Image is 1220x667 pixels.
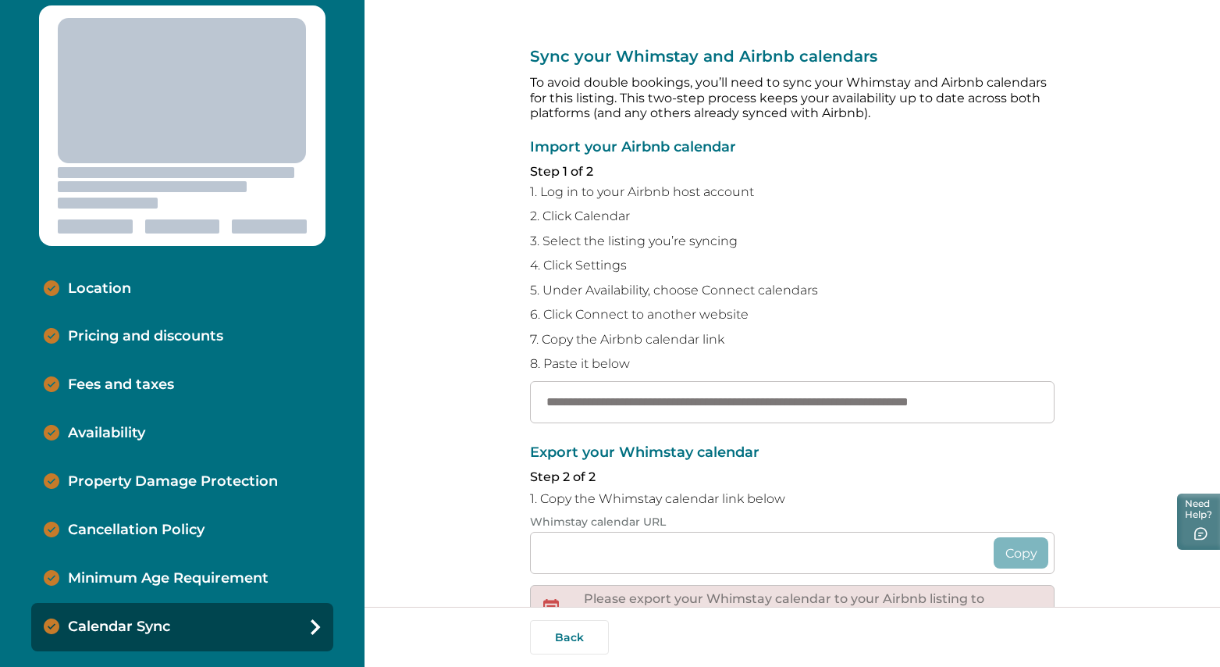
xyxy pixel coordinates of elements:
p: To avoid double bookings, you’ll need to sync your Whimstay and Airbnb calendars for this listing... [530,75,1055,121]
p: Property Damage Protection [68,473,278,490]
p: 7. Copy the Airbnb calendar link [530,332,1055,348]
button: Copy [994,537,1048,569]
p: 8. Paste it below [530,356,1055,372]
p: Availability [68,425,145,442]
p: 6. Click Connect to another website [530,307,1055,323]
p: Export your Whimstay calendar [530,445,1055,461]
p: Import your Airbnb calendar [530,140,1055,155]
p: Sync your Whimstay and Airbnb calendars [530,47,1055,66]
p: 2. Click Calendar [530,209,1055,224]
p: 5. Under Availability, choose Connect calendars [530,283,1055,298]
p: 4. Click Settings [530,258,1055,273]
p: Calendar Sync [68,619,170,636]
p: Fees and taxes [68,376,174,394]
button: Back [530,620,609,655]
p: 3. Select the listing you’re syncing [530,234,1055,249]
p: Pricing and discounts [68,328,223,345]
p: Step 1 of 2 [530,164,1055,180]
p: Cancellation Policy [68,522,205,539]
p: Step 2 of 2 [530,469,1055,485]
p: 1. Copy the Whimstay calendar link below [530,491,1055,507]
p: Minimum Age Requirement [68,570,269,587]
p: Location [68,280,131,298]
p: 1. Log in to your Airbnb host account [530,184,1055,200]
p: Please export your Whimstay calendar to your Airbnb listing to continue [584,591,1041,622]
p: Whimstay calendar URL [530,515,1055,529]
